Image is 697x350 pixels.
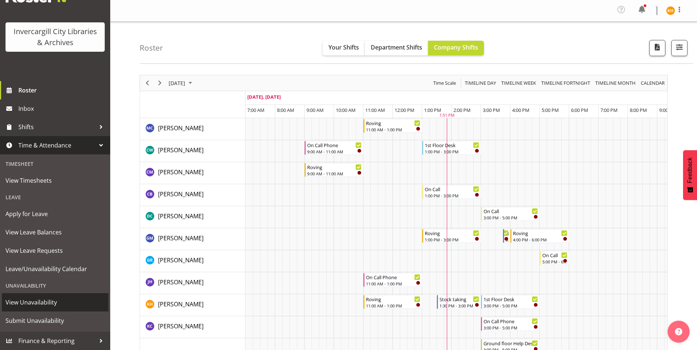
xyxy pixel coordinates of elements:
[2,293,108,311] a: View Unavailability
[506,237,509,243] div: 3:45 PM - 4:00 PM
[425,149,479,154] div: 1:00 PM - 3:00 PM
[365,107,385,113] span: 11:00 AM
[366,127,420,132] div: 11:00 AM - 1:00 PM
[481,317,540,331] div: Kay Chen"s event - On Call Phone Begin From Thursday, September 4, 2025 at 3:00:00 PM GMT+12:00 E...
[437,295,481,309] div: Kaela Harley"s event - Stock taking Begin From Thursday, September 4, 2025 at 1:30:00 PM GMT+12:0...
[18,121,96,132] span: Shifts
[395,107,414,113] span: 12:00 PM
[439,295,479,303] div: Stock taking
[154,75,166,91] div: Next
[140,294,245,316] td: Kaela Harley resource
[366,303,420,309] div: 11:00 AM - 1:00 PM
[2,205,108,223] a: Apply for Leave
[484,317,538,325] div: On Call Phone
[422,185,481,199] div: Chris Broad"s event - On Call Begin From Thursday, September 4, 2025 at 1:00:00 PM GMT+12:00 Ends...
[500,79,537,88] span: Timeline Week
[366,119,420,127] div: Roving
[484,215,538,220] div: 3:00 PM - 5:00 PM
[365,41,428,55] button: Department Shifts
[513,237,567,243] div: 4:00 PM - 6:00 PM
[158,322,204,330] span: [PERSON_NAME]
[483,107,500,113] span: 3:00 PM
[18,85,107,96] span: Roster
[513,229,567,237] div: Roving
[506,229,509,237] div: New book tagging
[158,168,204,176] a: [PERSON_NAME]
[143,79,152,88] button: Previous
[439,112,455,119] div: 1:51 PM
[366,295,420,303] div: Roving
[158,234,204,243] a: [PERSON_NAME]
[594,79,636,88] span: Timeline Month
[140,162,245,184] td: Chamique Mamolo resource
[687,157,693,183] span: Feedback
[140,206,245,228] td: Donald Cunningham resource
[158,124,204,132] span: [PERSON_NAME]
[540,251,569,265] div: Grace Roscoe-Squires"s event - On Call Begin From Thursday, September 4, 2025 at 5:00:00 PM GMT+1...
[158,146,204,154] span: [PERSON_NAME]
[2,311,108,330] a: Submit Unavailability
[363,295,422,309] div: Kaela Harley"s event - Roving Begin From Thursday, September 4, 2025 at 11:00:00 AM GMT+12:00 End...
[649,40,665,56] button: Download a PDF of the roster for the current day
[464,79,497,88] span: Timeline Day
[484,295,538,303] div: 1st Floor Desk
[675,328,682,335] img: help-xxl-2.png
[484,325,538,331] div: 3:00 PM - 5:00 PM
[6,297,105,308] span: View Unavailability
[484,339,538,347] div: Ground floor Help Desk
[140,44,163,52] h4: Roster
[512,107,529,113] span: 4:00 PM
[158,300,204,309] a: [PERSON_NAME]
[425,193,479,198] div: 1:00 PM - 3:00 PM
[425,229,479,237] div: Roving
[571,107,588,113] span: 6:00 PM
[328,43,359,51] span: Your Shifts
[307,163,362,171] div: Roving
[18,140,96,151] span: Time & Attendance
[305,163,363,177] div: Chamique Mamolo"s event - Roving Begin From Thursday, September 4, 2025 at 9:00:00 AM GMT+12:00 E...
[140,250,245,272] td: Grace Roscoe-Squires resource
[503,229,510,243] div: Gabriel McKay Smith"s event - New book tagging Begin From Thursday, September 4, 2025 at 3:45:00 ...
[158,234,204,242] span: [PERSON_NAME]
[158,146,204,154] a: [PERSON_NAME]
[640,79,666,88] button: Month
[422,229,481,243] div: Gabriel McKay Smith"s event - Roving Begin From Thursday, September 4, 2025 at 1:00:00 PM GMT+12:...
[140,118,245,140] td: Aurora Catu resource
[683,150,697,200] button: Feedback - Show survey
[18,335,96,346] span: Finance & Reporting
[158,212,204,220] span: [PERSON_NAME]
[336,107,356,113] span: 10:00 AM
[158,168,204,176] span: [PERSON_NAME]
[2,241,108,260] a: View Leave Requests
[481,295,540,309] div: Kaela Harley"s event - 1st Floor Desk Begin From Thursday, September 4, 2025 at 3:00:00 PM GMT+12...
[425,141,479,149] div: 1st Floor Desk
[307,149,362,154] div: 9:00 AM - 11:00 AM
[247,94,281,100] span: [DATE], [DATE]
[6,227,105,238] span: View Leave Balances
[371,43,422,51] span: Department Shifts
[366,281,420,287] div: 11:00 AM - 1:00 PM
[464,79,497,88] button: Timeline Day
[542,259,567,265] div: 5:00 PM - 6:00 PM
[2,190,108,205] div: Leave
[428,41,484,55] button: Company Shifts
[158,278,204,286] span: [PERSON_NAME]
[6,263,105,274] span: Leave/Unavailability Calendar
[422,141,481,155] div: Catherine Wilson"s event - 1st Floor Desk Begin From Thursday, September 4, 2025 at 1:00:00 PM GM...
[158,300,204,308] span: [PERSON_NAME]
[363,273,422,287] div: Jill Harpur"s event - On Call Phone Begin From Thursday, September 4, 2025 at 11:00:00 AM GMT+12:...
[640,79,665,88] span: calendar
[425,185,479,193] div: On Call
[307,171,362,176] div: 9:00 AM - 11:00 AM
[425,237,479,243] div: 1:00 PM - 3:00 PM
[140,316,245,338] td: Kay Chen resource
[510,229,569,243] div: Gabriel McKay Smith"s event - Roving Begin From Thursday, September 4, 2025 at 4:00:00 PM GMT+12:...
[323,41,365,55] button: Your Shifts
[424,107,441,113] span: 1:00 PM
[158,190,204,198] span: [PERSON_NAME]
[2,260,108,278] a: Leave/Unavailability Calendar
[671,40,687,56] button: Filter Shifts
[18,103,107,114] span: Inbox
[305,141,363,155] div: Catherine Wilson"s event - On Call Phone Begin From Thursday, September 4, 2025 at 9:00:00 AM GMT...
[141,75,154,91] div: Previous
